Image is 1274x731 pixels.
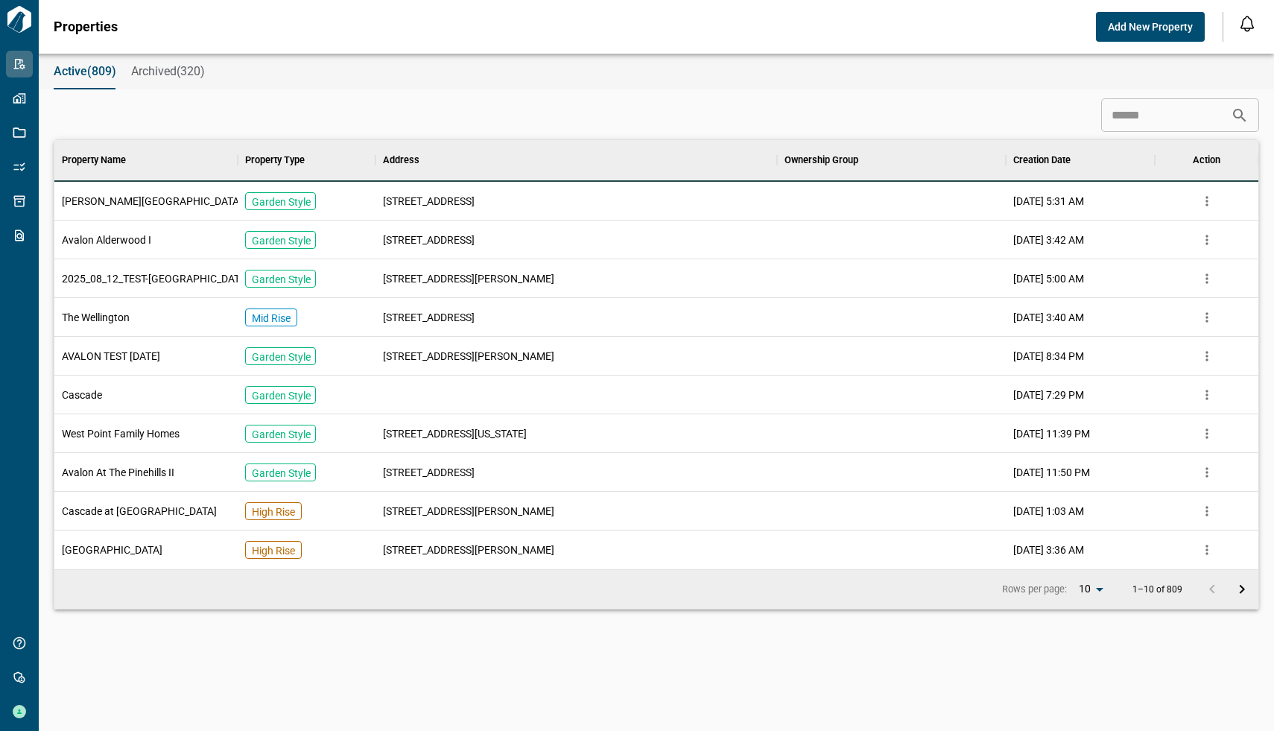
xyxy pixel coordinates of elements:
[1196,268,1218,290] button: more
[383,139,419,181] div: Address
[375,139,777,181] div: Address
[1235,12,1259,36] button: Open notification feed
[252,311,291,326] p: Mid Rise
[1196,345,1218,367] button: more
[383,465,475,480] span: [STREET_ADDRESS]
[1013,271,1084,286] span: [DATE] 5:00 AM
[62,504,217,519] span: Cascade at [GEOGRAPHIC_DATA]
[1013,465,1090,480] span: [DATE] 11:50 PM
[1196,384,1218,406] button: more
[54,19,118,34] span: Properties
[252,466,311,481] p: Garden Style
[777,139,1007,181] div: Ownership Group
[1196,423,1218,445] button: more
[1196,229,1218,251] button: more
[252,194,311,209] p: Garden Style
[1227,575,1257,604] button: Go to next page
[1013,387,1084,402] span: [DATE] 7:29 PM
[1196,461,1218,484] button: more
[62,271,249,286] span: 2025_08_12_TEST-[GEOGRAPHIC_DATA]
[1108,19,1193,34] span: Add New Property
[1002,583,1067,596] p: Rows per page:
[1196,539,1218,561] button: more
[383,426,527,441] span: [STREET_ADDRESS][US_STATE]
[383,349,554,364] span: [STREET_ADDRESS][PERSON_NAME]
[383,194,475,209] span: [STREET_ADDRESS]
[252,504,295,519] p: High Rise
[245,139,305,181] div: Property Type
[785,139,858,181] div: Ownership Group
[1013,139,1071,181] div: Creation Date
[62,542,162,557] span: [GEOGRAPHIC_DATA]
[62,310,130,325] span: The Wellington
[383,310,475,325] span: [STREET_ADDRESS]
[1155,139,1258,181] div: Action
[1013,426,1090,441] span: [DATE] 11:39 PM
[62,387,102,402] span: Cascade
[1196,500,1218,522] button: more
[252,349,311,364] p: Garden Style
[1013,194,1084,209] span: [DATE] 5:31 AM
[1196,306,1218,329] button: more
[131,64,205,79] span: Archived(320)
[252,427,311,442] p: Garden Style
[62,349,160,364] span: AVALON TEST [DATE]
[1013,310,1084,325] span: [DATE] 3:40 AM
[62,232,151,247] span: Avalon Alderwood I
[1196,190,1218,212] button: more
[62,465,174,480] span: Avalon At The Pinehills II
[1096,12,1205,42] button: Add New Property
[252,543,295,558] p: High Rise
[383,542,554,557] span: [STREET_ADDRESS][PERSON_NAME]
[1013,542,1084,557] span: [DATE] 3:36 AM
[1006,139,1155,181] div: Creation Date
[252,388,311,403] p: Garden Style
[1132,585,1182,595] p: 1–10 of 809
[383,504,554,519] span: [STREET_ADDRESS][PERSON_NAME]
[1013,232,1084,247] span: [DATE] 3:42 AM
[1073,578,1109,600] div: 10
[62,139,126,181] div: Property Name
[62,426,180,441] span: West Point Family Homes
[1013,504,1084,519] span: [DATE] 1:03 AM
[54,64,116,79] span: Active(809)
[383,232,475,247] span: [STREET_ADDRESS]
[1013,349,1084,364] span: [DATE] 8:34 PM
[252,233,311,248] p: Garden Style
[62,194,242,209] span: [PERSON_NAME][GEOGRAPHIC_DATA]
[252,272,311,287] p: Garden Style
[238,139,375,181] div: Property Type
[54,139,238,181] div: Property Name
[39,54,1274,89] div: base tabs
[383,271,554,286] span: [STREET_ADDRESS][PERSON_NAME]
[1193,139,1220,181] div: Action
